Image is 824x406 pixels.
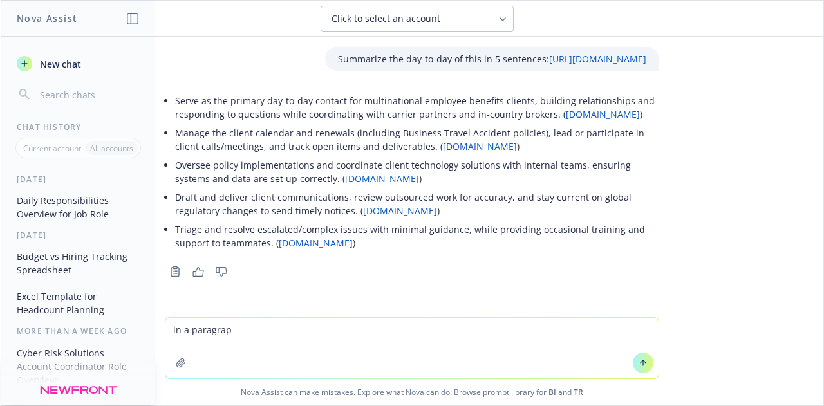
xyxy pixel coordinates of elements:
[37,57,81,71] span: New chat
[1,174,155,185] div: [DATE]
[175,220,659,252] li: Triage and resolve escalated/complex issues with minimal guidance, while providing occasional tra...
[549,53,646,65] a: [URL][DOMAIN_NAME]
[1,326,155,337] div: More than a week ago
[12,52,145,75] button: New chat
[12,342,145,391] button: Cyber Risk Solutions Account Coordinator Role Overview
[338,52,646,66] p: Summarize the day-to-day of this in 5 sentences:
[321,6,514,32] button: Click to select an account
[1,122,155,133] div: Chat History
[548,387,556,398] a: BI
[1,230,155,241] div: [DATE]
[12,286,145,320] button: Excel Template for Headcount Planning
[574,387,583,398] a: TR
[12,246,145,281] button: Budget vs Hiring Tracking Spreadsheet
[279,237,353,249] a: [DOMAIN_NAME]
[6,379,818,405] span: Nova Assist can make mistakes. Explore what Nova can do: Browse prompt library for and
[211,263,232,281] button: Thumbs down
[175,188,659,220] li: Draft and deliver client communications, review outsourced work for accuracy, and stay current on...
[363,205,437,217] a: [DOMAIN_NAME]
[332,12,440,25] span: Click to select an account
[345,172,419,185] a: [DOMAIN_NAME]
[175,124,659,156] li: Manage the client calendar and renewals (including Business Travel Accident policies), lead or pa...
[17,12,77,25] h1: Nova Assist
[165,318,659,378] textarea: in a paragra
[175,156,659,188] li: Oversee policy implementations and coordinate client technology solutions with internal teams, en...
[37,86,140,104] input: Search chats
[12,190,145,225] button: Daily Responsibilities Overview for Job Role
[169,266,181,277] svg: Copy to clipboard
[23,143,81,154] p: Current account
[90,143,133,154] p: All accounts
[175,91,659,124] li: Serve as the primary day-to-day contact for multinational employee benefits clients, building rel...
[443,140,517,152] a: [DOMAIN_NAME]
[566,108,640,120] a: [DOMAIN_NAME]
